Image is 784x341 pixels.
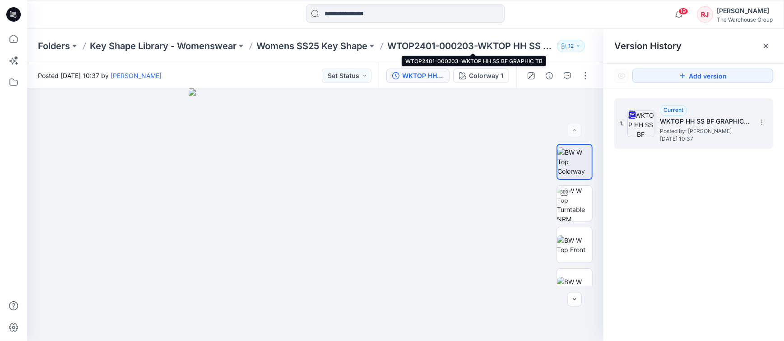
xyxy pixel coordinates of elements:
a: Womens SS25 Key Shape [256,40,367,52]
span: Current [663,106,683,113]
span: Version History [614,41,682,51]
div: The Warehouse Group [717,16,773,23]
img: BW W Top Colorway [557,147,592,176]
div: [PERSON_NAME] [717,5,773,16]
h5: WKTOP HH SS BF GRAPHIC TB-WTOP2401-000203 [660,116,750,127]
img: BW W Top Turntable NRM [557,186,592,221]
span: 1. [620,120,624,128]
span: Posted by: Rajdeep Kaur [660,127,750,136]
img: eyJhbGciOiJIUzI1NiIsImtpZCI6IjAiLCJzbHQiOiJzZXMiLCJ0eXAiOiJKV1QifQ.eyJkYXRhIjp7InR5cGUiOiJzdG9yYW... [189,88,441,341]
div: RJ [697,6,713,23]
span: Posted [DATE] 10:37 by [38,71,162,80]
button: Details [542,69,557,83]
button: Close [762,42,770,50]
button: 12 [557,40,585,52]
button: WKTOP HH SS BF GRAPHIC TB-WTOP2401-000203 [386,69,450,83]
img: BW W Top Front [557,235,592,254]
span: 19 [678,8,688,15]
a: [PERSON_NAME] [111,72,162,79]
img: BW W Top Back [557,277,592,296]
img: WKTOP HH SS BF GRAPHIC TB-WTOP2401-000203 [627,110,654,137]
p: WTOP2401-000203-WKTOP HH SS BF GRAPHIC TB [387,40,553,52]
button: Add version [632,69,773,83]
button: Show Hidden Versions [614,69,629,83]
a: Key Shape Library - Womenswear [90,40,237,52]
div: WKTOP HH SS BF GRAPHIC TB-WTOP2401-000203 [402,71,444,81]
a: Folders [38,40,70,52]
span: [DATE] 10:37 [660,136,750,142]
div: Colorway 1 [469,71,503,81]
button: Colorway 1 [453,69,509,83]
p: 12 [568,41,574,51]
